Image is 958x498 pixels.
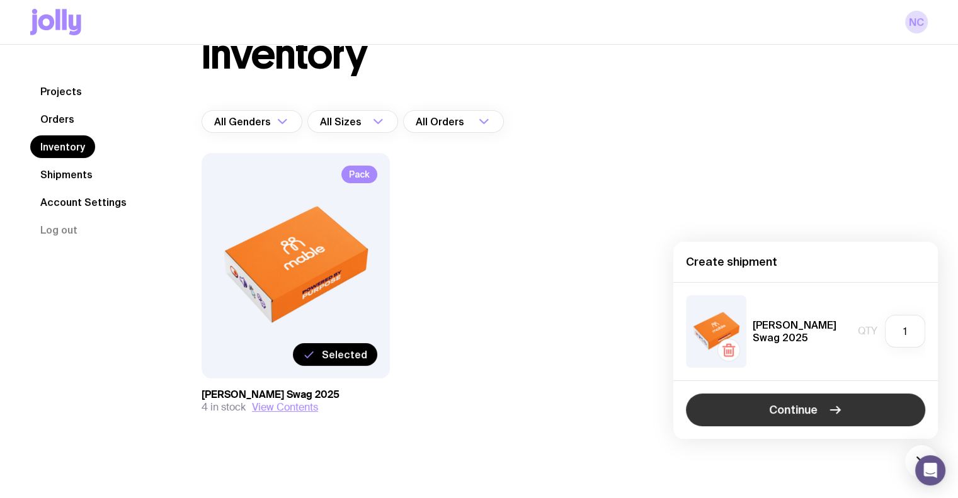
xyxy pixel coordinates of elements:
[753,319,852,344] h5: [PERSON_NAME] Swag 2025
[467,110,475,133] input: Search for option
[416,110,467,133] span: All Orders
[30,80,92,103] a: Projects
[686,393,925,426] button: Continue
[30,163,103,186] a: Shipments
[686,254,925,269] h4: Create shipment
[214,110,273,133] span: All Genders
[915,455,945,485] div: Open Intercom Messenger
[769,402,818,417] span: Continue
[202,388,390,401] h3: [PERSON_NAME] Swag 2025
[307,110,398,133] div: Search for option
[202,35,367,75] h1: Inventory
[320,110,364,133] span: All Sizes
[30,218,88,241] button: Log out
[905,11,928,33] a: NC
[202,401,246,414] span: 4 in stock
[30,108,84,130] a: Orders
[322,348,367,361] span: Selected
[341,166,377,183] span: Pack
[252,401,318,414] button: View Contents
[30,135,95,158] a: Inventory
[858,325,877,337] span: Qty
[202,110,302,133] div: Search for option
[30,191,137,213] a: Account Settings
[364,110,369,133] input: Search for option
[403,110,504,133] div: Search for option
